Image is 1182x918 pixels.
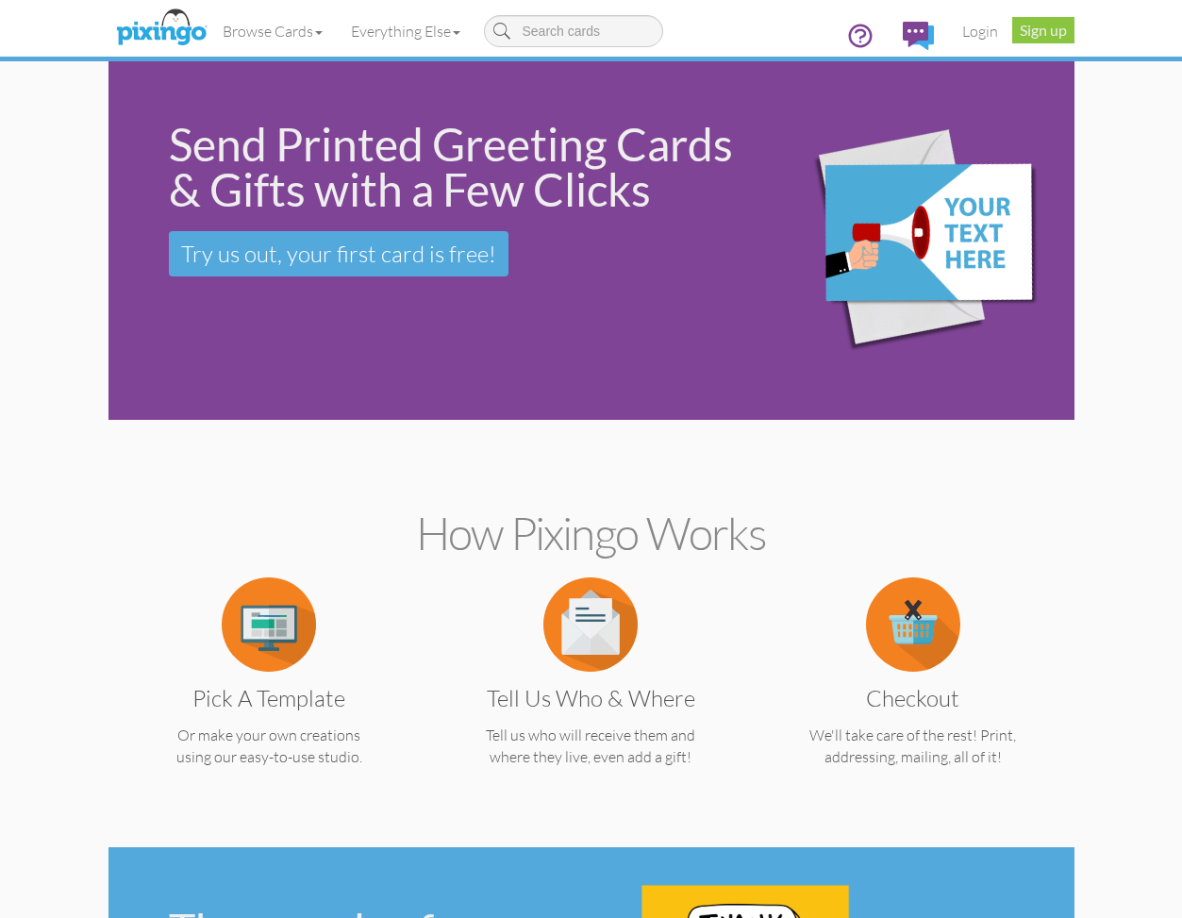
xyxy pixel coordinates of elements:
[222,577,316,672] img: item.alt
[337,8,474,55] a: Everything Else
[111,5,211,52] img: pixingo logo
[764,104,1068,378] img: eb544e90-0942-4412-bfe0-c610d3f4da7c.png
[795,686,1031,710] h3: Checkout
[948,8,1012,55] a: Login
[473,686,708,710] h3: Tell us Who & Where
[151,686,387,710] h3: Pick a Template
[1012,17,1074,43] a: Sign up
[137,725,401,768] p: Or make your own creations using our easy-to-use studio.
[181,240,496,268] span: Try us out, your first card is free!
[169,122,738,212] div: Send Printed Greeting Cards & Gifts with a Few Clicks
[781,613,1045,768] a: Checkout We'll take care of the rest! Print, addressing, mailing, all of it!
[484,15,663,47] input: Search cards
[866,577,960,672] img: item.alt
[458,725,723,768] p: Tell us who will receive them and where they live, even add a gift!
[903,22,934,50] img: comments.svg
[781,725,1045,768] p: We'll take care of the rest! Print, addressing, mailing, all of it!
[169,231,508,276] a: Try us out, your first card is free!
[142,509,1041,559] h2: How Pixingo works
[543,577,638,672] img: item.alt
[208,8,337,55] a: Browse Cards
[458,613,723,768] a: Tell us Who & Where Tell us who will receive them and where they live, even add a gift!
[137,613,401,768] a: Pick a Template Or make your own creations using our easy-to-use studio.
